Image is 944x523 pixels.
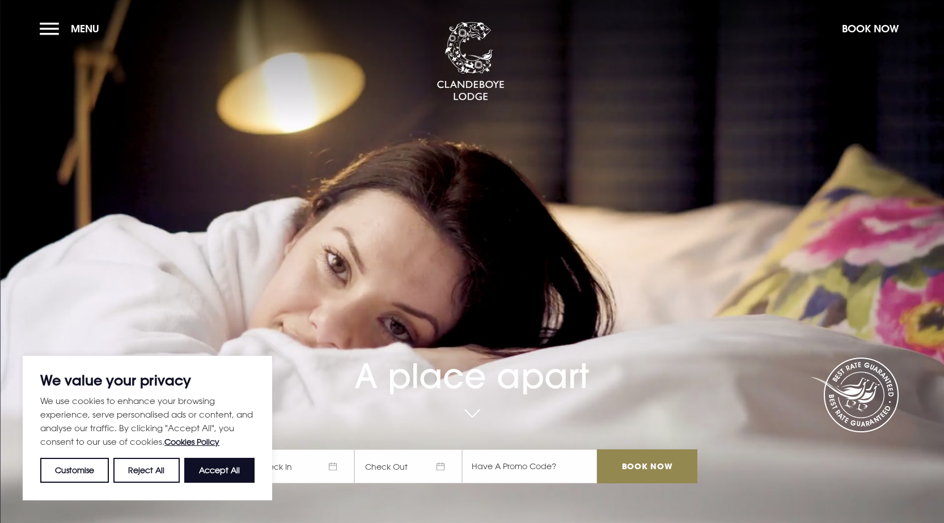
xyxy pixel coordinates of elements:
span: Check Out [354,449,462,483]
button: Customise [40,458,109,483]
button: Reject All [113,458,179,483]
input: Have A Promo Code? [462,449,597,483]
img: Clandeboye Lodge [437,22,505,101]
p: We use cookies to enhance your browsing experience, serve personalised ads or content, and analys... [40,394,255,449]
button: Book Now [836,16,904,41]
button: Accept All [184,458,255,483]
div: We value your privacy [23,356,272,500]
p: We value your privacy [40,373,255,387]
h1: A place apart [247,324,697,396]
span: Check In [247,449,354,483]
span: Menu [71,22,99,35]
input: Book Now [597,449,697,483]
button: Menu [40,16,105,41]
a: Cookies Policy [164,437,219,447]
